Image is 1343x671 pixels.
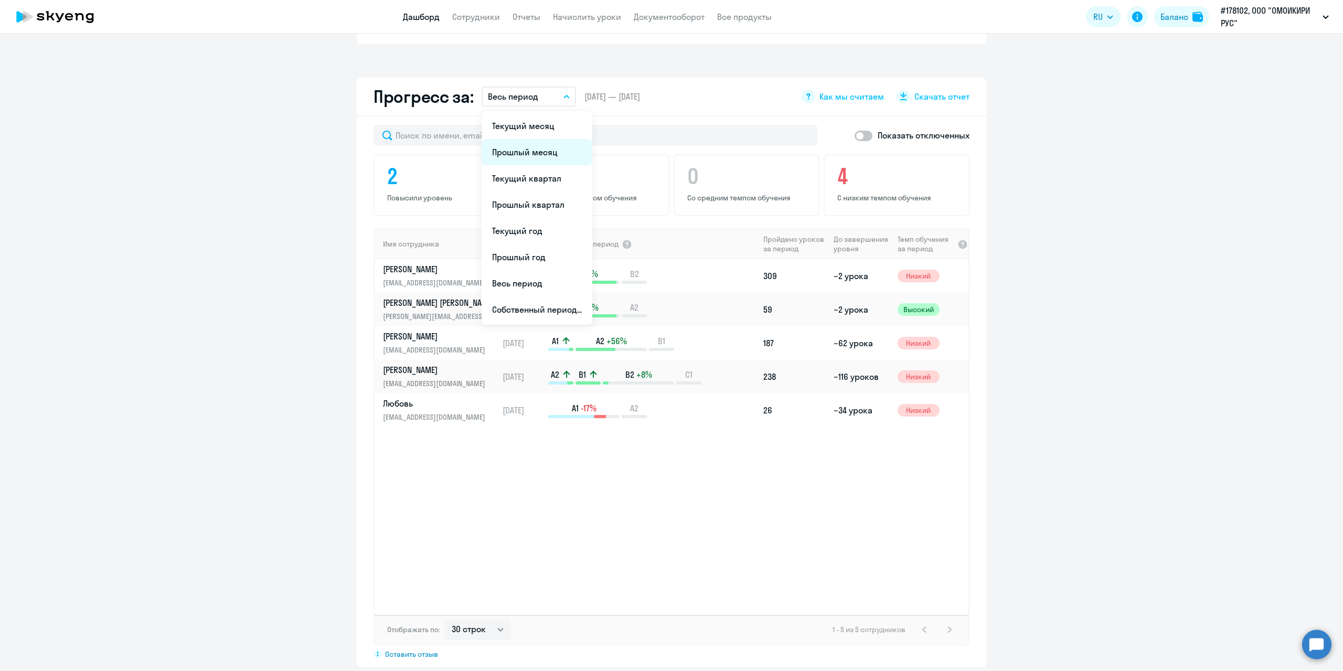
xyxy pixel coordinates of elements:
a: Отчеты [513,12,540,22]
span: +56% [606,335,627,347]
span: Низкий [898,337,940,349]
span: -17% [581,402,596,414]
h2: Прогресс за: [374,86,473,107]
th: До завершения уровня [829,229,893,259]
span: 1 - 5 из 5 сотрудников [833,625,905,634]
p: С низким темпом обучения [837,193,959,203]
div: Баланс [1160,10,1188,23]
button: Балансbalance [1154,6,1209,27]
th: Имя сотрудника [375,229,498,259]
input: Поиск по имени, email, продукту или статусу [374,125,817,146]
h4: 4 [837,164,959,189]
span: A2 [630,302,638,313]
a: [PERSON_NAME][EMAIL_ADDRESS][DOMAIN_NAME] [383,364,498,389]
span: Скачать отчет [914,91,969,102]
button: RU [1086,6,1121,27]
a: Начислить уроки [553,12,621,22]
span: B1 [658,335,665,347]
span: Темп обучения за период [898,235,954,253]
td: ~2 урока [829,293,893,326]
td: ~62 урока [829,326,893,360]
span: A2 [551,369,559,380]
span: Низкий [898,370,940,383]
span: RU [1093,10,1103,23]
p: [EMAIL_ADDRESS][DOMAIN_NAME] [383,378,491,389]
span: C1 [685,369,692,380]
th: Пройдено уроков за период [759,229,829,259]
ul: RU [482,111,592,325]
button: #178102, ООО "ОМОИКИРИ РУС" [1216,4,1334,29]
span: A1 [552,335,559,347]
span: Низкий [898,404,940,417]
p: [PERSON_NAME] [383,364,491,376]
p: [PERSON_NAME][EMAIL_ADDRESS][DOMAIN_NAME] [383,311,491,322]
td: 187 [759,326,829,360]
button: Весь период [482,87,576,106]
p: Повысили уровень [387,193,509,203]
td: 26 [759,393,829,427]
span: B2 [630,268,639,280]
a: Дашборд [403,12,440,22]
td: [DATE] [498,360,547,393]
a: Любовь[EMAIL_ADDRESS][DOMAIN_NAME] [383,398,498,423]
p: Показать отключенных [878,129,969,142]
a: [PERSON_NAME] [PERSON_NAME][PERSON_NAME][EMAIL_ADDRESS][DOMAIN_NAME] [383,297,498,322]
span: Оставить отзыв [385,649,438,659]
span: A2 [596,335,604,347]
p: Весь период [488,90,538,103]
td: ~2 урока [829,259,893,293]
img: balance [1192,12,1203,22]
span: [DATE] — [DATE] [584,91,640,102]
a: Документооборот [634,12,705,22]
span: +8% [636,369,652,380]
td: ~116 уроков [829,360,893,393]
span: Высокий [898,303,940,316]
a: Сотрудники [452,12,500,22]
a: Все продукты [717,12,772,22]
p: Любовь [383,398,491,409]
p: С высоким темпом обучения [537,193,659,203]
span: B1 [579,369,586,380]
td: [DATE] [498,393,547,427]
span: A1 [572,402,579,414]
p: [EMAIL_ADDRESS][DOMAIN_NAME] [383,344,491,356]
h4: 1 [537,164,659,189]
h4: 2 [387,164,509,189]
a: [PERSON_NAME][EMAIL_ADDRESS][DOMAIN_NAME] [383,331,498,356]
td: 309 [759,259,829,293]
a: [PERSON_NAME][EMAIL_ADDRESS][DOMAIN_NAME] [383,263,498,289]
td: 59 [759,293,829,326]
span: Отображать по: [387,625,440,634]
span: Низкий [898,270,940,282]
p: [PERSON_NAME] [383,263,491,275]
span: A2 [630,402,638,414]
td: 238 [759,360,829,393]
p: [PERSON_NAME] [383,331,491,342]
p: [EMAIL_ADDRESS][DOMAIN_NAME] [383,277,491,289]
td: [DATE] [498,326,547,360]
p: #178102, ООО "ОМОИКИРИ РУС" [1221,4,1318,29]
span: B2 [625,369,634,380]
p: [PERSON_NAME] [PERSON_NAME] [383,297,491,308]
p: [EMAIL_ADDRESS][DOMAIN_NAME] [383,411,491,423]
td: ~34 урока [829,393,893,427]
span: Как мы считаем [819,91,884,102]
